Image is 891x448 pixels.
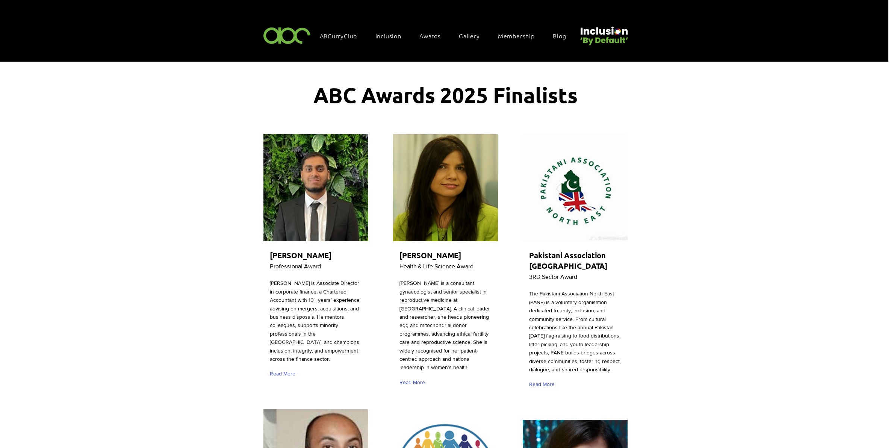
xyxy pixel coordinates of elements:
[578,20,629,46] img: Untitled design (22).png
[399,250,461,260] span: [PERSON_NAME]
[399,379,425,386] span: Read More
[498,32,535,40] span: Membership
[494,28,546,44] a: Membership
[320,32,357,40] span: ABCurryClub
[549,28,577,44] a: Blog
[419,32,441,40] span: Awards
[399,280,490,370] span: [PERSON_NAME] is a consultant gynaecologist and senior specialist in reproductive medicine at [GE...
[270,367,299,380] a: Read More
[316,28,369,44] a: ABCurryClub
[455,28,491,44] a: Gallery
[399,263,473,269] span: Health & Life Science Award
[270,250,331,260] span: [PERSON_NAME]
[270,280,360,362] span: [PERSON_NAME] is Associate Director in corporate finance, a Chartered Accountant with 10+ years’ ...
[316,28,578,44] nav: Site
[553,32,566,40] span: Blog
[375,32,401,40] span: Inclusion
[459,32,480,40] span: Gallery
[270,370,295,378] span: Read More
[399,376,428,389] a: Read More
[529,274,577,280] span: 3RD Sector Award
[529,381,555,388] span: Read More
[529,291,621,372] span: The Pakistani Association North East (PANE) is a voluntary organisation dedicated to unity, inclu...
[372,28,413,44] div: Inclusion
[313,82,578,108] span: ABC Awards 2025 Finalists
[261,24,313,46] img: ABC-Logo-Blank-Background-01-01-2.png
[270,263,321,269] span: Professional Award
[416,28,452,44] div: Awards
[529,378,558,391] a: Read More
[529,250,607,271] span: Pakistani Association [GEOGRAPHIC_DATA]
